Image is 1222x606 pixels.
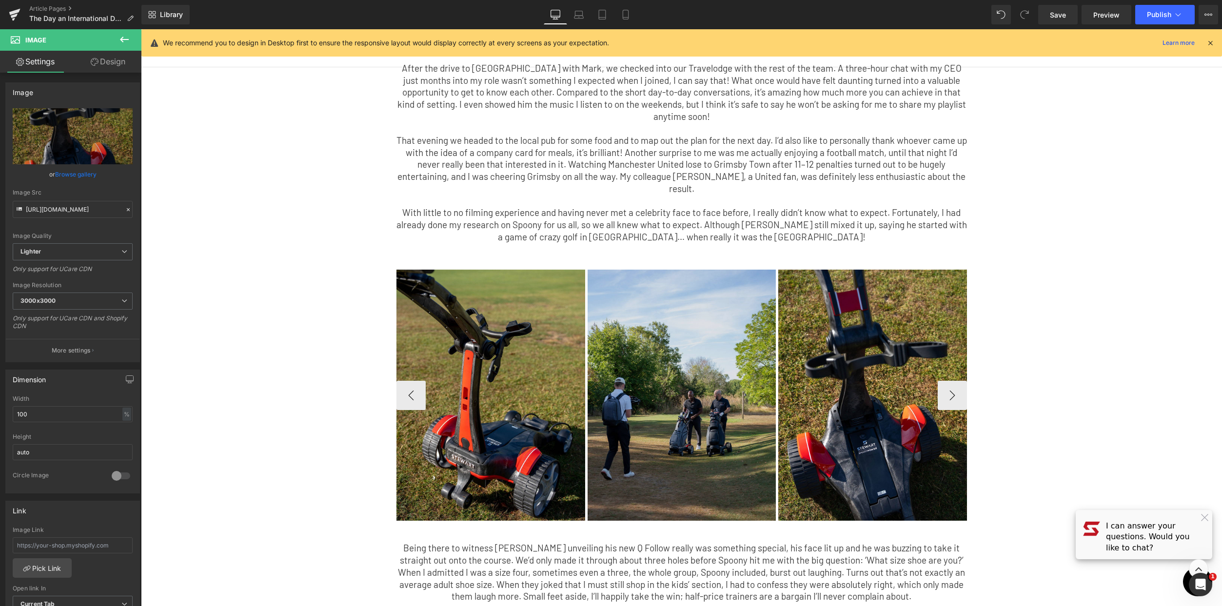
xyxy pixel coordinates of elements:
[1082,5,1131,24] a: Preview
[991,5,1011,24] button: Undo
[160,10,183,19] span: Library
[13,265,133,279] div: Only support for UCare CDN
[55,166,97,183] a: Browse gallery
[1015,5,1034,24] button: Redo
[13,370,46,384] div: Dimension
[13,444,133,460] input: auto
[13,201,133,218] input: Link
[13,433,133,440] div: Height
[20,248,41,255] b: Lighter
[256,33,826,94] p: After the drive to [GEOGRAPHIC_DATA] with Mark, we checked into our Travelodge with the rest of t...
[13,585,133,592] div: Open link In
[73,51,143,73] a: Design
[13,527,133,533] div: Image Link
[13,537,133,553] input: https://your-shop.myshopify.com
[1147,11,1171,19] span: Publish
[1199,5,1218,24] button: More
[163,38,609,48] p: We recommend you to design in Desktop first to ensure the responsive layout would display correct...
[256,177,826,214] p: With little to no filming experience and having never met a celebrity face to face before, I real...
[13,233,133,239] div: Image Quality
[614,5,637,24] a: Mobile
[13,471,102,482] div: Circle Image
[122,408,131,421] div: %
[567,5,591,24] a: Laptop
[13,189,133,196] div: Image Src
[13,282,133,289] div: Image Resolution
[1093,10,1120,20] span: Preview
[6,339,139,362] button: More settings
[1159,37,1199,49] a: Learn more
[544,5,567,24] a: Desktop
[13,395,133,402] div: Width
[29,5,141,13] a: Article Pages
[13,406,133,422] input: auto
[13,314,133,336] div: Only support for UCare CDN and Shopify CDN
[13,501,26,515] div: Link
[20,297,56,304] b: 3000x3000
[29,15,123,22] span: The Day an International DJ Roasted Me for Having Tiny Shoes.
[13,83,33,97] div: Image
[1209,573,1217,581] span: 1
[256,105,826,166] p: That evening we headed to the local pub for some food and to map out the plan for the next day. I...
[141,5,190,24] a: New Library
[1135,5,1195,24] button: Publish
[25,36,46,44] span: Image
[591,5,614,24] a: Tablet
[1050,10,1066,20] span: Save
[13,169,133,179] div: or
[256,513,826,573] p: Being there to witness [PERSON_NAME] unveiling his new Q Follow really was something special, his...
[52,346,91,355] p: More settings
[1189,573,1212,596] iframe: Intercom live chat
[13,558,72,578] a: Pick Link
